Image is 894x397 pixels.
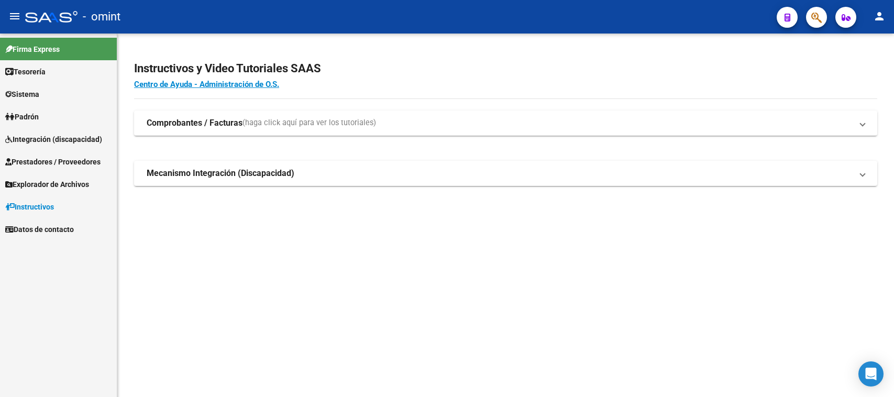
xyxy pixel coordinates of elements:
[858,361,884,387] div: Open Intercom Messenger
[5,179,89,190] span: Explorador de Archivos
[5,156,101,168] span: Prestadores / Proveedores
[5,66,46,78] span: Tesorería
[5,111,39,123] span: Padrón
[5,43,60,55] span: Firma Express
[873,10,886,23] mat-icon: person
[134,59,877,79] h2: Instructivos y Video Tutoriales SAAS
[5,89,39,100] span: Sistema
[147,117,242,129] strong: Comprobantes / Facturas
[242,117,376,129] span: (haga click aquí para ver los tutoriales)
[134,111,877,136] mat-expansion-panel-header: Comprobantes / Facturas(haga click aquí para ver los tutoriales)
[134,80,279,89] a: Centro de Ayuda - Administración de O.S.
[5,224,74,235] span: Datos de contacto
[5,201,54,213] span: Instructivos
[147,168,294,179] strong: Mecanismo Integración (Discapacidad)
[8,10,21,23] mat-icon: menu
[5,134,102,145] span: Integración (discapacidad)
[134,161,877,186] mat-expansion-panel-header: Mecanismo Integración (Discapacidad)
[83,5,120,28] span: - omint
